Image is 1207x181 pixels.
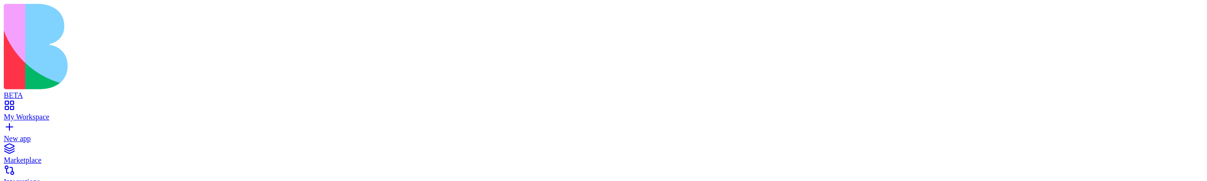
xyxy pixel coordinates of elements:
[4,104,1203,121] a: My Workspace
[4,156,1203,165] div: Marketplace
[4,126,1203,143] a: New app
[4,4,383,89] img: logo
[4,83,1203,100] a: BETA
[4,113,1203,121] div: My Workspace
[4,91,1203,100] div: BETA
[4,148,1203,165] a: Marketplace
[4,134,1203,143] div: New app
